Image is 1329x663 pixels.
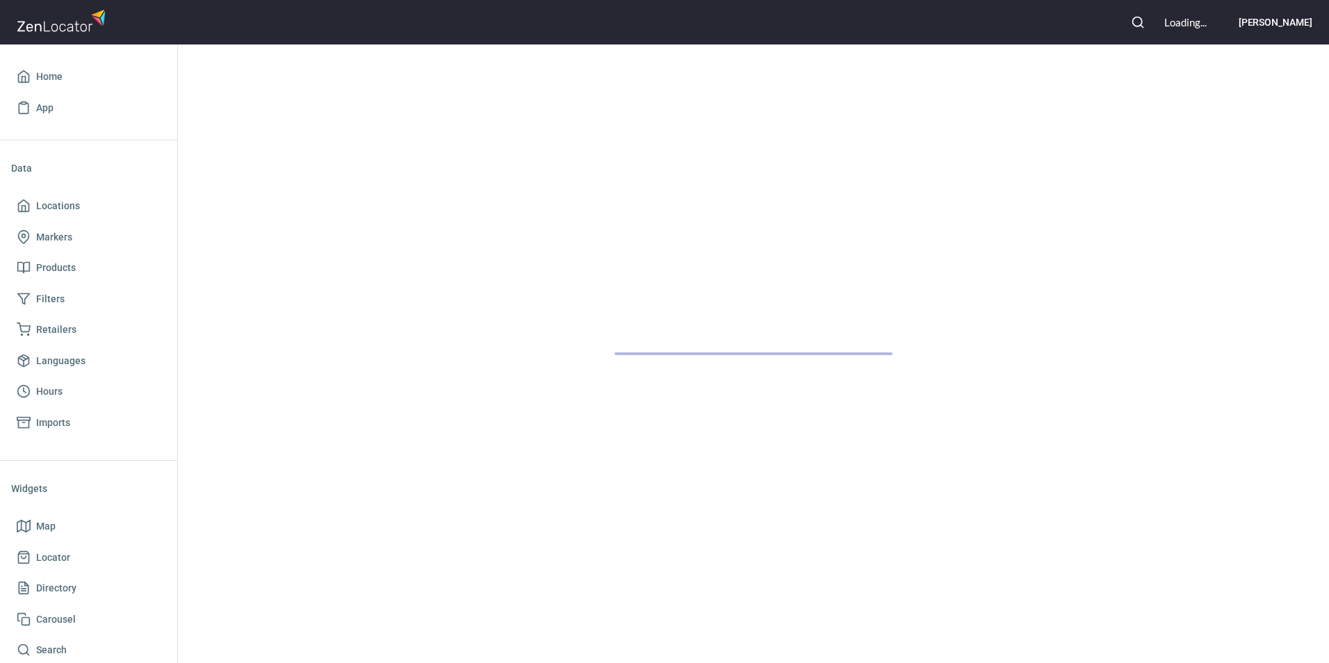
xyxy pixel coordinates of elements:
button: [PERSON_NAME] [1218,7,1312,38]
a: Locations [11,190,166,222]
a: Map [11,511,166,542]
div: Loading... [1164,15,1207,30]
span: Carousel [36,611,76,628]
span: Search [36,641,67,659]
span: Locations [36,197,80,215]
a: Locator [11,542,166,573]
li: Widgets [11,472,166,505]
img: zenlocator [17,6,110,35]
a: Languages [11,345,166,377]
span: Hours [36,383,63,400]
a: Directory [11,573,166,604]
span: Imports [36,414,70,432]
span: App [36,99,54,117]
span: Home [36,68,63,85]
button: Search [1123,7,1153,38]
span: Retailers [36,321,76,338]
span: Locator [36,549,70,566]
span: Directory [36,580,76,597]
a: Carousel [11,604,166,635]
a: Retailers [11,314,166,345]
li: Data [11,152,166,185]
a: Markers [11,222,166,253]
span: Map [36,518,56,535]
span: Filters [36,290,65,308]
span: Markers [36,229,72,246]
a: App [11,92,166,124]
a: Filters [11,284,166,315]
span: Products [36,259,76,277]
span: Languages [36,352,85,370]
h6: [PERSON_NAME] [1239,15,1312,30]
a: Imports [11,407,166,439]
a: Hours [11,376,166,407]
a: Products [11,252,166,284]
a: Home [11,61,166,92]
